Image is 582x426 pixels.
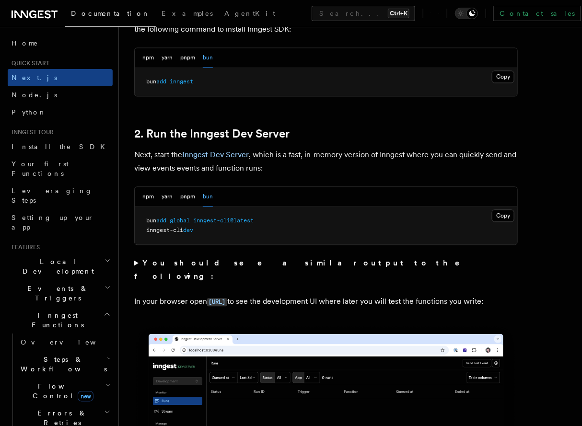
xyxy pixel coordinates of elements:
a: Install the SDK [8,138,113,155]
span: Documentation [71,10,150,17]
button: Inngest Functions [8,307,113,334]
span: Examples [162,10,213,17]
span: bun [146,218,156,224]
span: Setting up your app [12,214,94,231]
span: Local Development [8,257,105,276]
span: Leveraging Steps [12,187,93,204]
button: npm [142,48,154,68]
span: Inngest Functions [8,311,104,330]
a: Your first Functions [8,155,113,182]
span: inngest-cli [146,227,183,234]
span: add [156,79,166,85]
span: Quick start [8,59,49,67]
code: [URL] [207,299,227,307]
span: new [78,391,93,402]
button: bun [203,187,213,207]
a: Inngest Dev Server [182,150,249,160]
span: Next.js [12,74,57,81]
span: Python [12,108,47,116]
kbd: Ctrl+K [388,9,409,18]
span: Inngest tour [8,128,54,136]
span: Features [8,243,40,251]
summary: You should see a similar output to the following: [134,257,518,284]
strong: You should see a similar output to the following: [134,259,473,281]
button: Local Development [8,253,113,280]
span: global [170,218,190,224]
a: Node.js [8,86,113,104]
p: In your browser open to see the development UI where later you will test the functions you write: [134,295,518,309]
button: bun [203,48,213,68]
a: Home [8,35,113,52]
button: npm [142,187,154,207]
span: inngest-cli@latest [193,218,254,224]
span: Events & Triggers [8,284,105,303]
button: Steps & Workflows [17,351,113,378]
button: yarn [162,187,173,207]
span: Node.js [12,91,57,99]
span: Install the SDK [12,143,111,150]
a: Next.js [8,69,113,86]
button: Search...Ctrl+K [312,6,415,21]
a: Overview [17,334,113,351]
span: Your first Functions [12,160,69,177]
span: AgentKit [224,10,275,17]
button: yarn [162,48,173,68]
span: add [156,218,166,224]
a: Python [8,104,113,121]
a: Leveraging Steps [8,182,113,209]
span: inngest [170,79,193,85]
a: Setting up your app [8,209,113,236]
span: Home [12,38,38,48]
span: Flow Control [17,381,105,401]
span: Steps & Workflows [17,355,107,374]
a: Documentation [65,3,156,27]
a: Contact sales [493,6,581,21]
a: [URL] [207,297,227,306]
button: pnpm [180,187,195,207]
button: Copy [492,210,514,222]
button: Copy [492,71,514,83]
button: pnpm [180,48,195,68]
a: AgentKit [219,3,281,26]
a: 2. Run the Inngest Dev Server [134,127,290,141]
a: Examples [156,3,219,26]
button: Toggle dark mode [455,8,478,19]
p: Next, start the , which is a fast, in-memory version of Inngest where you can quickly send and vi... [134,149,518,175]
span: dev [183,227,193,234]
span: bun [146,79,156,85]
span: Overview [21,338,119,346]
button: Flow Controlnew [17,378,113,404]
button: Events & Triggers [8,280,113,307]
